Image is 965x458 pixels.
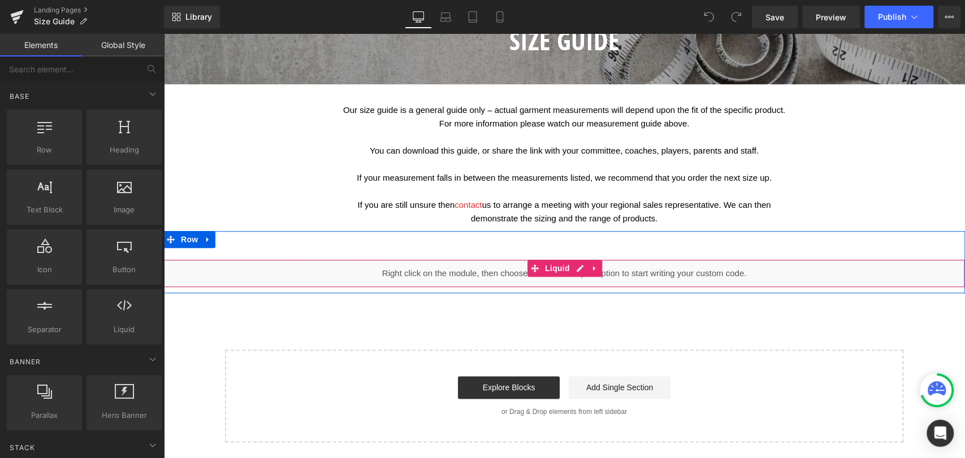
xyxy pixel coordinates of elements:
a: Expand / Collapse [37,197,52,214]
span: If your measurement falls in between the measurements listed, we recommend that you order the nex... [193,139,608,149]
a: Desktop [405,6,432,28]
span: Our size guide is a general guide only – actual garment measurements will depend upon the fit of ... [180,71,622,94]
a: Tablet [459,6,486,28]
button: Redo [725,6,747,28]
a: Global Style [82,34,164,56]
span: Image [90,204,158,216]
a: Mobile [486,6,513,28]
span: Base [8,91,31,102]
span: Liquid [379,226,409,243]
span: Banner [8,356,42,367]
a: Laptop [432,6,459,28]
span: Hero Banner [90,409,158,421]
span: Size Guide [34,17,75,26]
a: Landing Pages [34,6,164,15]
span: Library [185,12,212,22]
span: Preview [816,11,846,23]
span: Stack [8,442,36,453]
button: Undo [698,6,720,28]
a: Preview [802,6,860,28]
a: Add Single Section [405,342,507,365]
p: or Drag & Drop elements from left sidebar [80,374,722,382]
span: Text Block [10,204,79,216]
span: Button [90,264,158,276]
a: contact [291,166,318,176]
button: More [938,6,960,28]
a: Explore Blocks [295,342,396,365]
button: Publish [864,6,933,28]
span: Heading [90,144,158,156]
a: Expand / Collapse [424,226,439,243]
span: Row [15,197,37,214]
a: New Library [164,6,220,28]
span: Liquid [90,324,158,335]
span: Publish [878,12,906,21]
span: If you are still unsure then us to arrange a meeting with your regional sales representative. We ... [194,166,608,189]
span: Separator [10,324,79,335]
span: You can download this guide, or share the link with your committee, coaches, players, parents and... [206,112,595,121]
span: Icon [10,264,79,276]
span: Save [765,11,784,23]
div: Open Intercom Messenger [927,420,954,447]
span: Parallax [10,409,79,421]
span: Row [10,144,79,156]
